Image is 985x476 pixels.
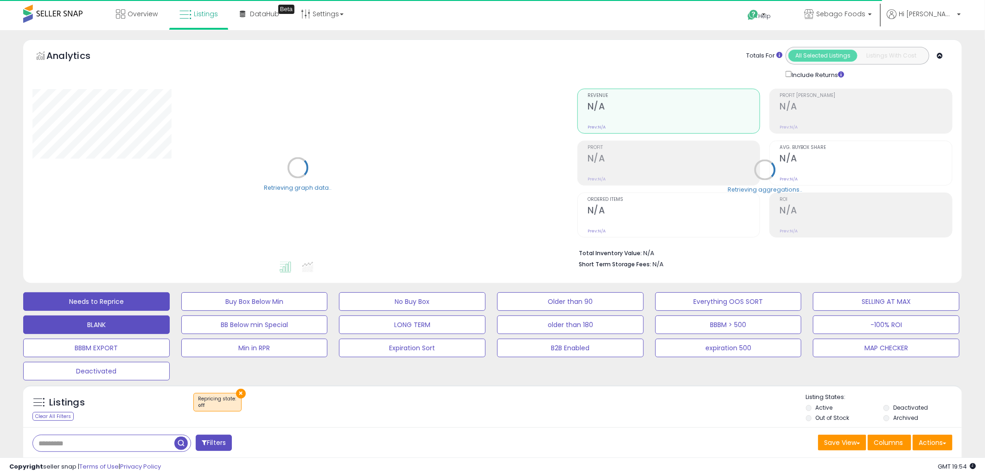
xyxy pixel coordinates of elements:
[816,404,833,412] label: Active
[9,462,43,471] strong: Copyright
[655,339,802,357] button: expiration 500
[497,339,644,357] button: B2B Enabled
[120,462,161,471] a: Privacy Policy
[128,9,158,19] span: Overview
[816,9,865,19] span: Sebago Foods
[899,9,954,19] span: Hi [PERSON_NAME]
[32,412,74,421] div: Clear All Filters
[655,315,802,334] button: BBBM > 500
[23,315,170,334] button: BLANK
[250,9,279,19] span: DataHub
[779,69,855,79] div: Include Returns
[339,315,486,334] button: LONG TERM
[813,315,959,334] button: -100% ROI
[49,396,85,409] h5: Listings
[788,50,857,62] button: All Selected Listings
[806,393,962,402] p: Listing States:
[655,292,802,311] button: Everything OOS SORT
[9,463,161,471] div: seller snap | |
[938,462,976,471] span: 2025-10-9 19:54 GMT
[813,339,959,357] button: MAP CHECKER
[79,462,119,471] a: Terms of Use
[198,395,237,409] span: Repricing state :
[23,292,170,311] button: Needs to Reprice
[874,438,903,447] span: Columns
[728,186,802,194] div: Retrieving aggregations..
[339,339,486,357] button: Expiration Sort
[264,184,332,192] div: Retrieving graph data..
[813,292,959,311] button: SELLING AT MAX
[857,50,926,62] button: Listings With Cost
[913,435,953,450] button: Actions
[181,315,328,334] button: BB Below min Special
[894,414,919,422] label: Archived
[497,315,644,334] button: older than 180
[236,389,246,399] button: ×
[196,435,232,451] button: Filters
[23,339,170,357] button: BBBM EXPORT
[740,2,789,30] a: Help
[198,402,237,409] div: off
[759,12,771,20] span: Help
[181,292,328,311] button: Buy Box Below Min
[497,292,644,311] button: Older than 90
[339,292,486,311] button: No Buy Box
[278,5,294,14] div: Tooltip anchor
[23,362,170,380] button: Deactivated
[818,435,866,450] button: Save View
[46,49,109,64] h5: Analytics
[746,51,782,60] div: Totals For
[894,404,928,412] label: Deactivated
[868,435,911,450] button: Columns
[181,339,328,357] button: Min in RPR
[816,414,850,422] label: Out of Stock
[194,9,218,19] span: Listings
[747,9,759,21] i: Get Help
[887,9,961,30] a: Hi [PERSON_NAME]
